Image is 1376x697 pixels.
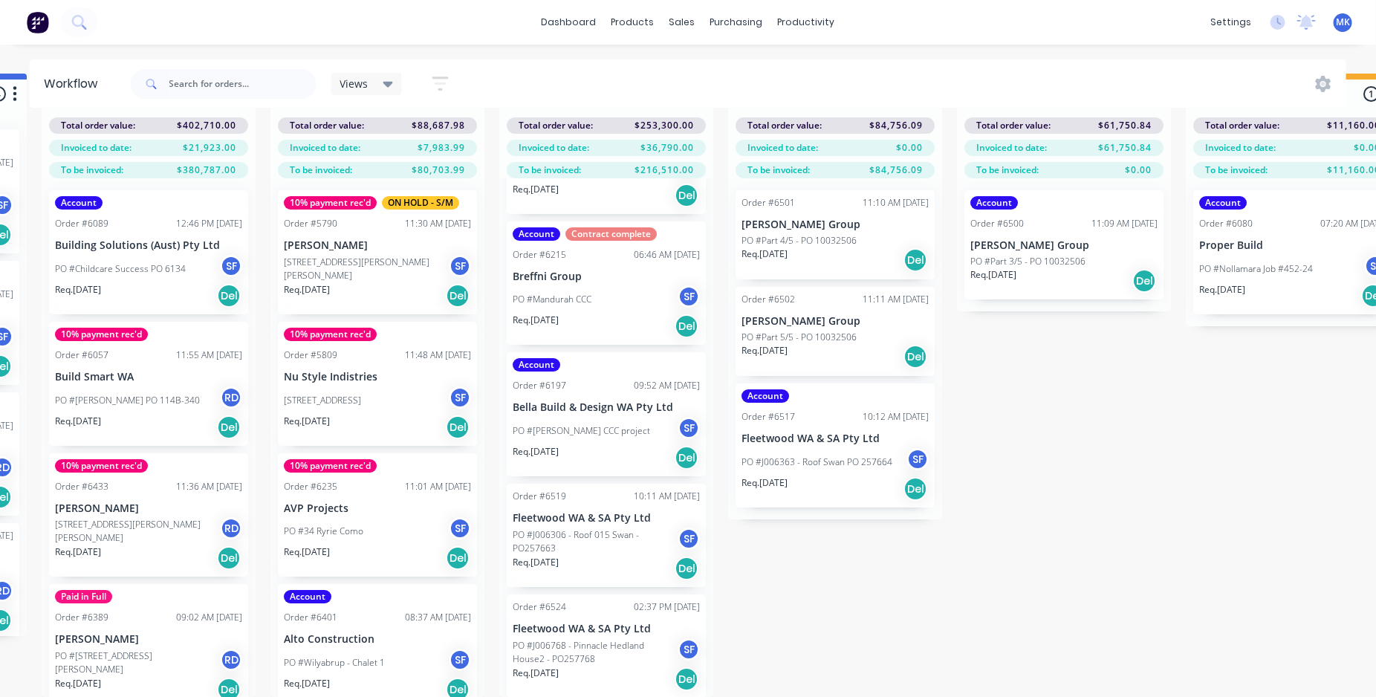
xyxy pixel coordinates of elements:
span: $216,510.00 [635,163,694,177]
div: Order #5809 [284,348,337,362]
div: 11:30 AM [DATE] [405,217,471,230]
span: Total order value: [290,119,364,132]
span: $61,750.84 [1098,119,1152,132]
div: sales [662,11,703,33]
p: Req. [DATE] [741,247,788,261]
div: Order #6401 [284,611,337,624]
p: Fleetwood WA & SA Pty Ltd [741,432,929,445]
p: PO #Part 4/5 - PO 10032506 [741,234,857,247]
div: RD [220,386,242,409]
div: Del [217,415,241,439]
p: Bella Build & Design WA Pty Ltd [513,401,700,414]
div: products [604,11,662,33]
div: 09:02 AM [DATE] [176,611,242,624]
div: 10% payment rec'd [284,196,377,210]
div: 10% payment rec'd [55,459,148,473]
p: Req. [DATE] [513,445,559,458]
div: Order #6057 [55,348,108,362]
span: Invoiced to date: [61,141,132,155]
div: SF [678,528,700,550]
div: 10% payment rec'dON HOLD - S/MOrder #579011:30 AM [DATE][PERSON_NAME][STREET_ADDRESS][PERSON_NAME... [278,190,477,314]
div: Order #6215 [513,248,566,262]
p: Req. [DATE] [741,476,788,490]
div: 10% payment rec'dOrder #605711:55 AM [DATE]Build Smart WAPO #[PERSON_NAME] PO 114B-340RDReq.[DATE... [49,322,248,446]
span: $253,300.00 [635,119,694,132]
p: Req. [DATE] [970,268,1016,282]
div: SF [906,448,929,470]
p: PO #J006306 - Roof 015 Swan - PO257663 [513,528,678,555]
div: 11:01 AM [DATE] [405,480,471,493]
div: Account [284,590,331,603]
div: SF [449,386,471,409]
div: Order #6502 [741,293,795,306]
span: $88,687.98 [412,119,465,132]
div: Account [1199,196,1247,210]
span: Invoiced to date: [1205,141,1276,155]
p: Req. [DATE] [741,344,788,357]
span: To be invoiced: [290,163,352,177]
div: 09:52 AM [DATE] [634,379,700,392]
div: purchasing [703,11,770,33]
span: To be invoiced: [747,163,810,177]
p: Req. [DATE] [55,283,101,296]
div: 12:46 PM [DATE] [176,217,242,230]
a: dashboard [534,11,604,33]
div: Del [903,477,927,501]
div: AccountOrder #650011:09 AM [DATE][PERSON_NAME] GroupPO #Part 3/5 - PO 10032506Req.[DATE]Del [964,190,1164,299]
div: SF [449,517,471,539]
div: Paid in Full [55,590,112,603]
p: [PERSON_NAME] [55,502,242,515]
div: SF [678,285,700,308]
div: settings [1203,11,1259,33]
div: Del [675,557,698,580]
div: Order #6524 [513,600,566,614]
p: [PERSON_NAME] [55,633,242,646]
span: $61,750.84 [1098,141,1152,155]
span: $21,923.00 [183,141,236,155]
div: 10:12 AM [DATE] [863,410,929,424]
div: Order #6080 [1199,217,1253,230]
p: [STREET_ADDRESS] [284,394,361,407]
div: Contract complete [565,227,657,241]
p: PO #34 Ryrie Como [284,525,363,538]
div: AccountOrder #651710:12 AM [DATE]Fleetwood WA & SA Pty LtdPO #J006363 - Roof Swan PO 257664SFReq.... [736,383,935,508]
span: Total order value: [61,119,135,132]
p: Req. [DATE] [284,545,330,559]
p: PO #[STREET_ADDRESS][PERSON_NAME] [55,649,220,676]
span: Invoiced to date: [290,141,360,155]
p: Build Smart WA [55,371,242,383]
p: PO #Nollamara Job #452-24 [1199,262,1313,276]
p: Req. [DATE] [55,545,101,559]
div: Del [675,184,698,207]
span: MK [1336,16,1350,29]
p: Req. [DATE] [1199,283,1245,296]
p: PO #Part 5/5 - PO 10032506 [741,331,857,344]
div: Order #6517 [741,410,795,424]
span: To be invoiced: [519,163,581,177]
div: Order #6519 [513,490,566,503]
span: $0.00 [1125,163,1152,177]
div: Order #650111:10 AM [DATE][PERSON_NAME] GroupPO #Part 4/5 - PO 10032506Req.[DATE]Del [736,190,935,279]
span: To be invoiced: [61,163,123,177]
div: 11:10 AM [DATE] [863,196,929,210]
p: Fleetwood WA & SA Pty Ltd [513,512,700,525]
div: 11:11 AM [DATE] [863,293,929,306]
p: PO #Part 3/5 - PO 10032506 [970,255,1085,268]
div: 08:37 AM [DATE] [405,611,471,624]
div: 10% payment rec'dOrder #623511:01 AM [DATE]AVP ProjectsPO #34 Ryrie ComoSFReq.[DATE]Del [278,453,477,577]
span: Total order value: [519,119,593,132]
span: To be invoiced: [1205,163,1268,177]
span: Total order value: [976,119,1051,132]
p: Req. [DATE] [284,415,330,428]
p: PO #J006768 - Pinnacle Hedland House2 - PO257768 [513,639,678,666]
p: Req. [DATE] [284,283,330,296]
span: $7,983.99 [418,141,465,155]
div: Account [513,358,560,372]
div: RD [220,649,242,671]
p: Building Solutions (Aust) Pty Ltd [55,239,242,252]
p: PO #J006363 - Roof Swan PO 257664 [741,456,892,469]
p: Alto Construction [284,633,471,646]
div: 02:37 PM [DATE] [634,600,700,614]
div: Del [675,667,698,691]
div: 11:55 AM [DATE] [176,348,242,362]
